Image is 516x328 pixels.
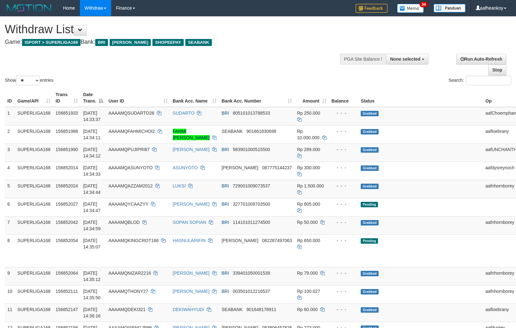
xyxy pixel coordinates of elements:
[53,89,81,107] th: Trans ID: activate to sort column ascending
[246,129,276,134] span: Copy 901661830698 to clipboard
[5,285,15,303] td: 10
[15,143,53,162] td: SUPERLIGA168
[397,4,424,13] img: Button%20Memo.svg
[332,219,356,225] div: - - -
[297,183,324,188] span: Rp 1.500.000
[332,128,356,134] div: - - -
[108,307,145,312] span: AAAAMQDEKI321
[246,307,276,312] span: Copy 901648178911 to clipboard
[5,143,15,162] td: 3
[108,202,148,207] span: AAAAMQYCAAZYY
[5,162,15,180] td: 4
[5,39,338,45] h4: Game: Bank:
[295,89,329,107] th: Amount: activate to sort column ascending
[5,89,15,107] th: ID
[16,76,40,85] select: Showentries
[222,129,243,134] span: SEABANK
[449,76,511,85] label: Search:
[361,147,379,153] span: Grabbed
[173,202,210,207] a: [PERSON_NAME]
[56,111,78,116] span: 156851933
[361,184,379,189] span: Grabbed
[15,267,53,285] td: SUPERLIGA168
[83,165,101,177] span: [DATE] 14:34:33
[108,183,153,188] span: AAAAMQAZZAM2012
[108,271,151,276] span: AAAAMQNIZAR2216
[262,165,292,170] span: Copy 087775144237 to clipboard
[297,165,320,170] span: Rp 300.000
[233,271,270,276] span: Copy 339401050001539 to clipboard
[233,111,270,116] span: Copy 805101013788533 to clipboard
[83,111,101,122] span: [DATE] 14:33:37
[297,202,320,207] span: Rp 805.000
[5,180,15,198] td: 5
[361,238,378,244] span: Pending
[332,110,356,116] div: - - -
[386,54,428,65] button: None selected
[434,4,466,12] img: panduan.png
[81,89,106,107] th: Date Trans.: activate to sort column descending
[173,307,204,312] a: DEKIWAHYUDI
[233,183,270,188] span: Copy 729001009073537 to clipboard
[466,76,511,85] input: Search:
[15,198,53,216] td: SUPERLIGA168
[297,129,320,140] span: Rp 10.000.000
[5,267,15,285] td: 9
[297,111,320,116] span: Rp 250.000
[56,289,78,294] span: 156852111
[108,111,154,116] span: AAAAMQSUDARTO26
[83,271,101,282] span: [DATE] 14:35:12
[222,220,229,225] span: BRI
[222,183,229,188] span: BRI
[297,238,320,243] span: Rp 650.000
[152,39,184,46] span: SHOPEEPAY
[361,129,379,134] span: Grabbed
[297,271,318,276] span: Rp 79.000
[15,234,53,267] td: SUPERLIGA168
[361,220,379,225] span: Grabbed
[332,270,356,276] div: - - -
[56,129,78,134] span: 156851988
[56,271,78,276] span: 156852064
[488,65,506,75] a: Stop
[56,165,78,170] span: 156852014
[56,307,78,312] span: 156852147
[297,220,318,225] span: Rp 50.000
[83,238,101,249] span: [DATE] 14:35:07
[15,180,53,198] td: SUPERLIGA168
[15,303,53,322] td: SUPERLIGA168
[5,216,15,234] td: 7
[56,220,78,225] span: 156852042
[5,198,15,216] td: 6
[5,303,15,322] td: 11
[15,285,53,303] td: SUPERLIGA168
[173,220,206,225] a: SOPAN SOPIAN
[332,146,356,153] div: - - -
[110,39,151,46] span: [PERSON_NAME]
[15,216,53,234] td: SUPERLIGA168
[358,89,483,107] th: Status
[56,238,78,243] span: 156852054
[297,147,320,152] span: Rp 289.000
[83,147,101,158] span: [DATE] 14:34:12
[173,111,195,116] a: SUDARTO
[108,289,148,294] span: AAAAMQTHONY27
[15,162,53,180] td: SUPERLIGA168
[332,288,356,294] div: - - -
[222,202,229,207] span: BRI
[173,165,198,170] a: ASUNYOTO
[5,76,53,85] label: Show entries
[173,289,210,294] a: [PERSON_NAME]
[332,237,356,244] div: - - -
[233,147,270,152] span: Copy 583901000515500 to clipboard
[5,234,15,267] td: 8
[185,39,212,46] span: SEABANK
[361,307,379,313] span: Grabbed
[361,271,379,276] span: Grabbed
[332,183,356,189] div: - - -
[233,289,270,294] span: Copy 003501012216537 to clipboard
[108,129,155,134] span: AAAAMQFAHMICHOI2
[83,129,101,140] span: [DATE] 14:34:11
[56,202,78,207] span: 156852027
[233,220,270,225] span: Copy 114101011274500 to clipboard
